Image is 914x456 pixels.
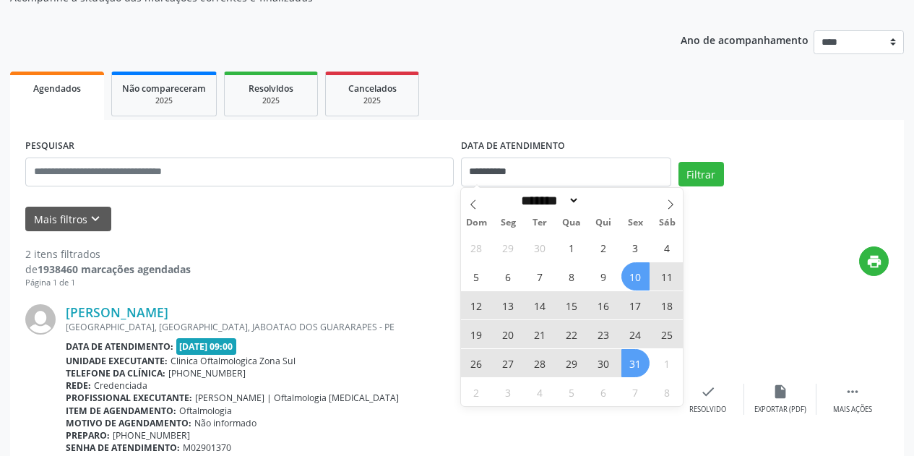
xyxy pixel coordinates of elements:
[590,378,618,406] span: Novembro 6, 2025
[461,218,493,228] span: Dom
[66,379,91,392] b: Rede:
[66,417,191,429] b: Motivo de agendamento:
[621,378,650,406] span: Novembro 7, 2025
[235,95,307,106] div: 2025
[462,233,491,262] span: Setembro 28, 2025
[87,211,103,227] i: keyboard_arrow_down
[526,320,554,348] span: Outubro 21, 2025
[33,82,81,95] span: Agendados
[653,233,681,262] span: Outubro 4, 2025
[653,378,681,406] span: Novembro 8, 2025
[25,262,191,277] div: de
[179,405,232,417] span: Oftalmologia
[526,378,554,406] span: Novembro 4, 2025
[653,291,681,319] span: Outubro 18, 2025
[494,378,522,406] span: Novembro 3, 2025
[754,405,806,415] div: Exportar (PDF)
[681,30,809,48] p: Ano de acompanhamento
[526,262,554,291] span: Outubro 7, 2025
[194,417,256,429] span: Não informado
[621,291,650,319] span: Outubro 17, 2025
[556,218,587,228] span: Qua
[38,262,191,276] strong: 1938460 marcações agendadas
[176,338,237,355] span: [DATE] 09:00
[653,262,681,291] span: Outubro 11, 2025
[461,135,565,158] label: DATA DE ATENDIMENTO
[689,405,726,415] div: Resolvido
[494,349,522,377] span: Outubro 27, 2025
[336,95,408,106] div: 2025
[526,291,554,319] span: Outubro 14, 2025
[494,291,522,319] span: Outubro 13, 2025
[590,262,618,291] span: Outubro 9, 2025
[25,246,191,262] div: 2 itens filtrados
[558,349,586,377] span: Outubro 29, 2025
[25,277,191,289] div: Página 1 de 1
[558,262,586,291] span: Outubro 8, 2025
[494,262,522,291] span: Outubro 6, 2025
[183,442,231,454] span: M02901370
[66,429,110,442] b: Preparo:
[66,367,165,379] b: Telefone da clínica:
[590,320,618,348] span: Outubro 23, 2025
[348,82,397,95] span: Cancelados
[558,378,586,406] span: Novembro 5, 2025
[171,355,296,367] span: Clinica Oftalmologica Zona Sul
[25,207,111,232] button: Mais filtroskeyboard_arrow_down
[66,405,176,417] b: Item de agendamento:
[651,218,683,228] span: Sáb
[517,193,580,208] select: Month
[526,349,554,377] span: Outubro 28, 2025
[579,193,627,208] input: Year
[195,392,399,404] span: [PERSON_NAME] | Oftalmologia [MEDICAL_DATA]
[590,291,618,319] span: Outubro 16, 2025
[621,349,650,377] span: Outubro 31, 2025
[866,254,882,270] i: print
[590,233,618,262] span: Outubro 2, 2025
[462,320,491,348] span: Outubro 19, 2025
[462,291,491,319] span: Outubro 12, 2025
[94,379,147,392] span: Credenciada
[494,320,522,348] span: Outubro 20, 2025
[558,291,586,319] span: Outubro 15, 2025
[122,95,206,106] div: 2025
[66,321,672,333] div: [GEOGRAPHIC_DATA], [GEOGRAPHIC_DATA], JABOATAO DOS GUARARAPES - PE
[621,262,650,291] span: Outubro 10, 2025
[558,320,586,348] span: Outubro 22, 2025
[66,304,168,320] a: [PERSON_NAME]
[492,218,524,228] span: Seg
[845,384,861,400] i: 
[833,405,872,415] div: Mais ações
[25,135,74,158] label: PESQUISAR
[653,320,681,348] span: Outubro 25, 2025
[168,367,246,379] span: [PHONE_NUMBER]
[66,392,192,404] b: Profissional executante:
[494,233,522,262] span: Setembro 29, 2025
[462,262,491,291] span: Outubro 5, 2025
[462,349,491,377] span: Outubro 26, 2025
[619,218,651,228] span: Sex
[122,82,206,95] span: Não compareceram
[25,304,56,335] img: img
[66,340,173,353] b: Data de atendimento:
[66,442,180,454] b: Senha de atendimento:
[66,355,168,367] b: Unidade executante:
[700,384,716,400] i: check
[249,82,293,95] span: Resolvidos
[524,218,556,228] span: Ter
[587,218,619,228] span: Qui
[558,233,586,262] span: Outubro 1, 2025
[772,384,788,400] i: insert_drive_file
[859,246,889,276] button: print
[621,320,650,348] span: Outubro 24, 2025
[678,162,724,186] button: Filtrar
[526,233,554,262] span: Setembro 30, 2025
[590,349,618,377] span: Outubro 30, 2025
[621,233,650,262] span: Outubro 3, 2025
[462,378,491,406] span: Novembro 2, 2025
[113,429,190,442] span: [PHONE_NUMBER]
[653,349,681,377] span: Novembro 1, 2025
